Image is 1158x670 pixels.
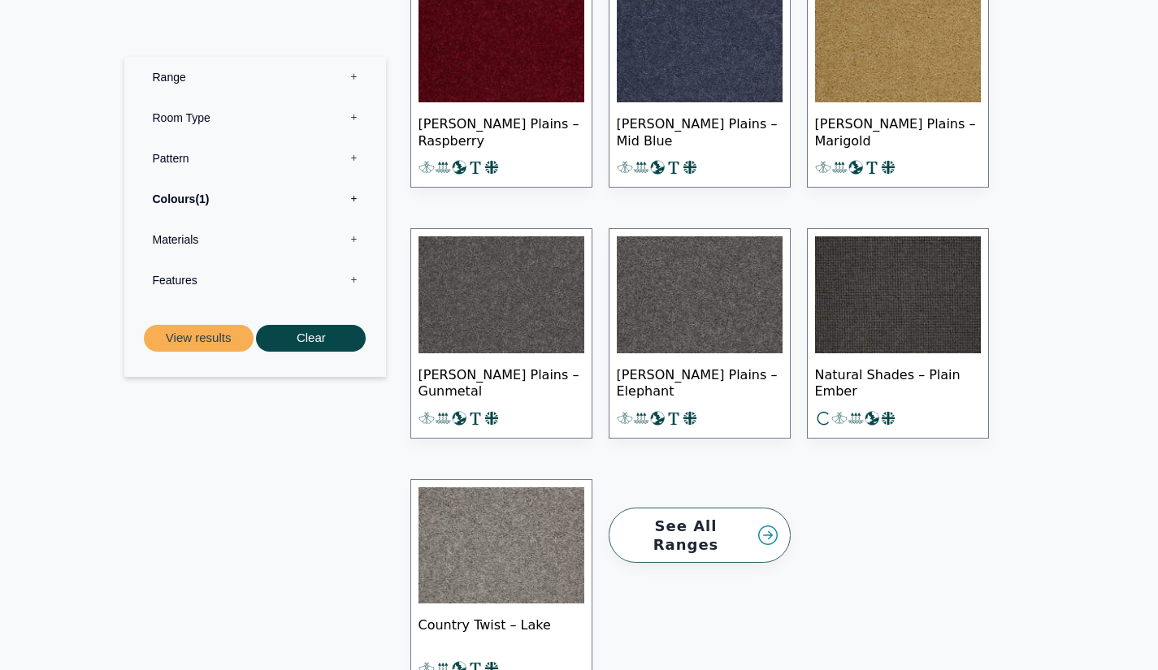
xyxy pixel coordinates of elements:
[807,228,989,439] a: Natural Shades – Plain Ember
[137,97,374,138] label: Room Type
[256,325,366,352] button: Clear
[137,219,374,260] label: Materials
[419,603,584,660] span: Country Twist – Lake
[609,508,791,564] a: See All Ranges
[137,260,374,300] label: Features
[195,192,209,205] span: 1
[815,236,981,353] img: smokey grey tone
[137,138,374,179] label: Pattern
[144,325,254,352] button: View results
[410,228,592,439] a: [PERSON_NAME] Plains – Gunmetal
[617,353,783,410] span: [PERSON_NAME] Plains – Elephant
[419,102,584,159] span: [PERSON_NAME] Plains – Raspberry
[617,102,783,159] span: [PERSON_NAME] Plains – Mid Blue
[137,179,374,219] label: Colours
[617,236,783,353] img: Tomkinson Plains Elephant
[419,353,584,410] span: [PERSON_NAME] Plains – Gunmetal
[609,228,791,439] a: [PERSON_NAME] Plains – Elephant
[137,57,374,97] label: Range
[419,236,584,353] img: Tomkinson Plains - Gunmetal
[815,353,981,410] span: Natural Shades – Plain Ember
[815,102,981,159] span: [PERSON_NAME] Plains – Marigold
